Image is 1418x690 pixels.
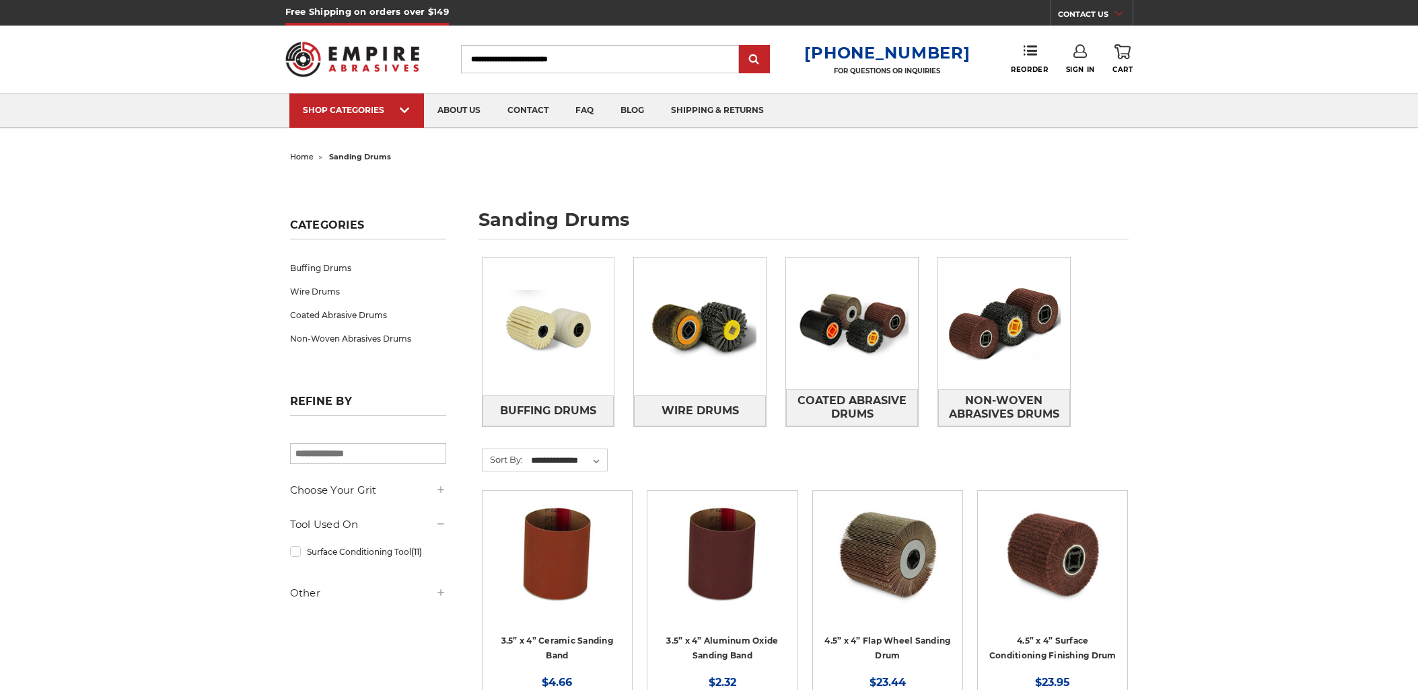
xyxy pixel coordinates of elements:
[529,451,607,471] select: Sort By:
[999,500,1106,608] img: 4.5 Inch Surface Conditioning Finishing Drum
[290,303,446,327] a: Coated Abrasive Drums
[542,676,572,689] span: $4.66
[503,500,611,608] img: 3.5x4 inch ceramic sanding band for expanding rubber drum
[290,585,446,601] h5: Other
[424,93,494,128] a: about us
[500,399,596,422] span: Buffing Drums
[290,219,446,239] h5: Categories
[492,500,623,631] a: 3.5x4 inch ceramic sanding band for expanding rubber drum
[989,636,1116,661] a: 4.5” x 4” Surface Conditioning Finishing Drum
[834,500,942,608] img: 4.5 inch x 4 inch flap wheel sanding drum
[290,482,446,498] h5: Choose Your Grit
[483,449,523,469] label: Sort By:
[658,93,777,128] a: shipping & returns
[290,540,446,564] a: Surface Conditioning Tool
[822,500,953,631] a: 4.5 inch x 4 inch flap wheel sanding drum
[804,67,970,75] p: FOR QUESTIONS OR INQUIRIES
[938,389,1070,426] a: Non-Woven Abrasives Drums
[666,636,778,661] a: 3.5” x 4” Aluminum Oxide Sanding Band
[303,105,411,115] div: SHOP CATEGORIES
[787,389,917,426] span: Coated Abrasive Drums
[411,547,422,557] span: (11)
[501,636,613,661] a: 3.5” x 4” Ceramic Sanding Band
[290,395,446,416] h5: Refine by
[1112,65,1133,74] span: Cart
[494,93,562,128] a: contact
[1066,65,1095,74] span: Sign In
[657,500,787,631] a: 3.5x4 inch sanding band for expanding rubber drum
[634,261,766,393] img: Wire Drums
[329,152,391,161] span: sanding drums
[478,210,1129,239] h1: sanding drums
[668,500,776,608] img: 3.5x4 inch sanding band for expanding rubber drum
[786,389,918,426] a: Coated Abrasive Drums
[1011,65,1048,74] span: Reorder
[634,395,766,426] a: Wire Drums
[804,43,970,63] a: [PHONE_NUMBER]
[290,516,446,533] h5: Tool Used On
[290,152,314,161] a: home
[870,676,906,689] span: $23.44
[1035,676,1070,689] span: $23.95
[824,636,950,661] a: 4.5” x 4” Flap Wheel Sanding Drum
[939,389,1069,426] span: Non-Woven Abrasives Drums
[290,256,446,280] a: Buffing Drums
[290,327,446,350] a: Non-Woven Abrasives Drums
[607,93,658,128] a: blog
[483,280,614,373] img: Buffing Drums
[1058,7,1133,26] a: CONTACT US
[290,280,446,303] a: Wire Drums
[938,277,1070,370] img: Non-Woven Abrasives Drums
[483,395,614,426] a: Buffing Drums
[562,93,607,128] a: faq
[709,676,736,689] span: $2.32
[786,277,918,370] img: Coated Abrasive Drums
[741,46,768,73] input: Submit
[987,500,1118,631] a: 4.5 Inch Surface Conditioning Finishing Drum
[1112,44,1133,74] a: Cart
[285,33,420,85] img: Empire Abrasives
[1011,44,1048,73] a: Reorder
[662,399,739,422] span: Wire Drums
